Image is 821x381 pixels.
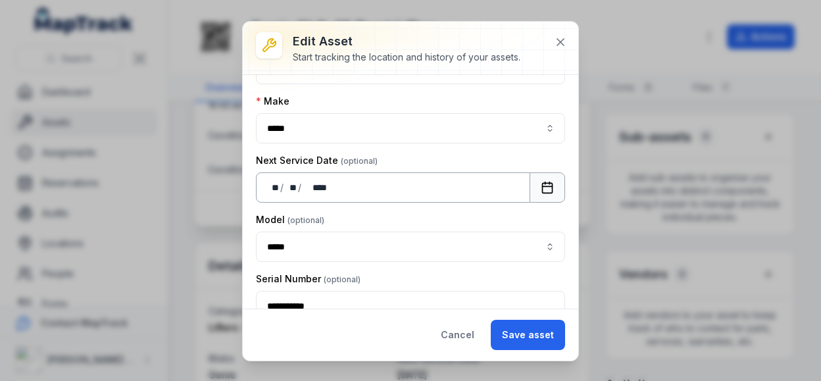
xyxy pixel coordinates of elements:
button: Cancel [430,320,485,350]
div: / [280,181,285,194]
input: asset-edit:cf[15485646-641d-4018-a890-10f5a66d77ec]-label [256,232,565,262]
button: Calendar [530,172,565,203]
label: Make [256,95,289,108]
label: Serial Number [256,272,361,286]
button: Save asset [491,320,565,350]
input: asset-edit:cf[9e2fc107-2520-4a87-af5f-f70990c66785]-label [256,113,565,143]
h3: Edit asset [293,32,520,51]
div: month, [285,181,298,194]
label: Next Service Date [256,154,378,167]
div: Start tracking the location and history of your assets. [293,51,520,64]
label: Model [256,213,324,226]
div: day, [267,181,280,194]
div: / [298,181,303,194]
div: year, [303,181,328,194]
